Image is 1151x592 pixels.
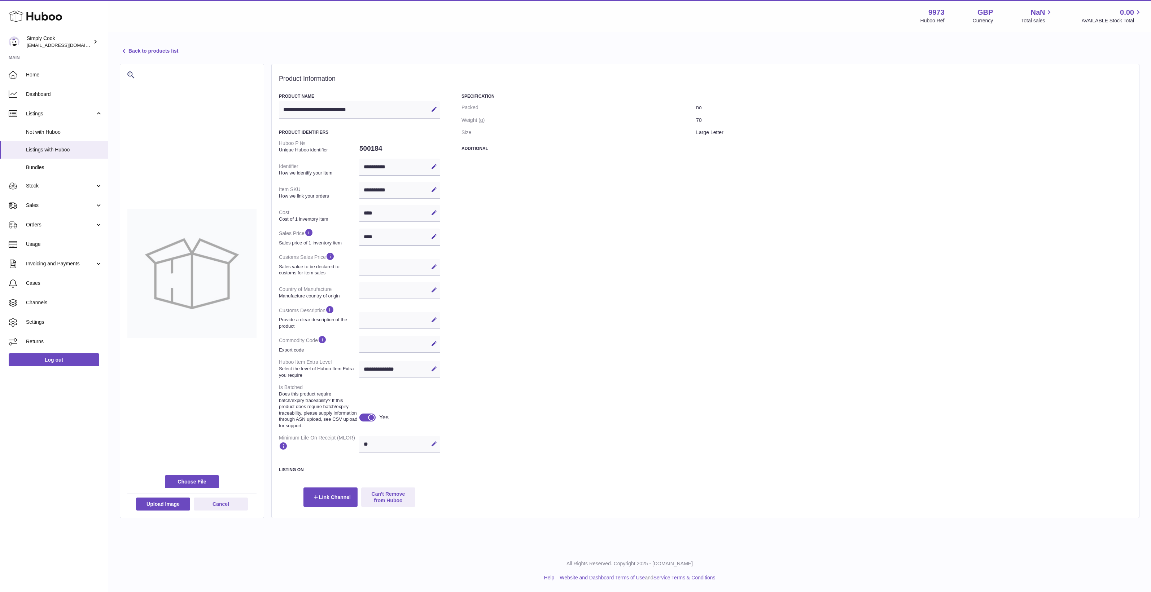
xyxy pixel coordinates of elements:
[1120,8,1134,17] span: 0.00
[279,129,440,135] h3: Product Identifiers
[279,264,358,276] strong: Sales value to be declared to customs for item sales
[120,47,178,56] a: Back to products list
[303,487,358,507] button: Link Channel
[1021,8,1053,24] a: NaN Total sales
[461,114,696,127] dt: Weight (g)
[359,141,440,156] dd: 500184
[653,575,715,580] a: Service Terms & Conditions
[1030,8,1045,17] span: NaN
[973,17,993,24] div: Currency
[194,498,248,511] button: Cancel
[279,183,359,202] dt: Item SKU
[127,209,257,338] img: no-photo-large.jpg
[1021,17,1053,24] span: Total sales
[977,8,993,17] strong: GBP
[27,42,106,48] span: [EMAIL_ADDRESS][DOMAIN_NAME]
[26,221,95,228] span: Orders
[361,487,415,507] button: Can't Remove from Huboo
[279,317,358,329] strong: Provide a clear description of the product
[379,414,389,421] div: Yes
[26,299,102,306] span: Channels
[279,302,359,332] dt: Customs Description
[461,101,696,114] dt: Packed
[279,225,359,249] dt: Sales Price
[1081,17,1142,24] span: AVAILABLE Stock Total
[9,353,99,366] a: Log out
[26,71,102,78] span: Home
[461,146,1132,151] h3: Additional
[26,260,95,267] span: Invoicing and Payments
[279,160,359,179] dt: Identifier
[696,101,1132,114] dd: no
[26,91,102,98] span: Dashboard
[557,574,715,581] li: and
[279,170,358,176] strong: How we identify your item
[279,293,358,299] strong: Manufacture country of origin
[279,332,359,356] dt: Commodity Code
[279,75,1132,83] h2: Product Information
[114,560,1145,567] p: All Rights Reserved. Copyright 2025 - [DOMAIN_NAME]
[279,432,359,456] dt: Minimum Life On Receipt (MLOR)
[26,129,102,136] span: Not with Huboo
[279,240,358,246] strong: Sales price of 1 inventory item
[279,193,358,199] strong: How we link your orders
[279,347,358,353] strong: Export code
[461,93,1132,99] h3: Specification
[920,17,945,24] div: Huboo Ref
[279,137,359,156] dt: Huboo P №
[279,93,440,99] h3: Product Name
[279,356,359,381] dt: Huboo Item Extra Level
[279,467,440,473] h3: Listing On
[279,216,358,222] strong: Cost of 1 inventory item
[27,35,92,49] div: Simply Cook
[928,8,945,17] strong: 9973
[26,280,102,287] span: Cases
[279,366,358,378] strong: Select the level of Huboo Item Extra you require
[279,249,359,279] dt: Customs Sales Price
[26,182,95,189] span: Stock
[279,381,359,432] dt: Is Batched
[26,338,102,345] span: Returns
[26,202,95,209] span: Sales
[165,475,219,488] span: Choose File
[279,206,359,225] dt: Cost
[279,283,359,302] dt: Country of Manufacture
[26,241,102,248] span: Usage
[696,114,1132,127] dd: 70
[279,391,358,429] strong: Does this product require batch/expiry traceability? If this product does require batch/expiry tr...
[1081,8,1142,24] a: 0.00 AVAILABLE Stock Total
[560,575,645,580] a: Website and Dashboard Terms of Use
[26,164,102,171] span: Bundles
[544,575,555,580] a: Help
[26,110,95,117] span: Listings
[461,126,696,139] dt: Size
[26,146,102,153] span: Listings with Huboo
[136,498,190,511] button: Upload Image
[9,36,19,47] img: internalAdmin-9973@internal.huboo.com
[279,147,358,153] strong: Unique Huboo identifier
[696,126,1132,139] dd: Large Letter
[26,319,102,326] span: Settings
